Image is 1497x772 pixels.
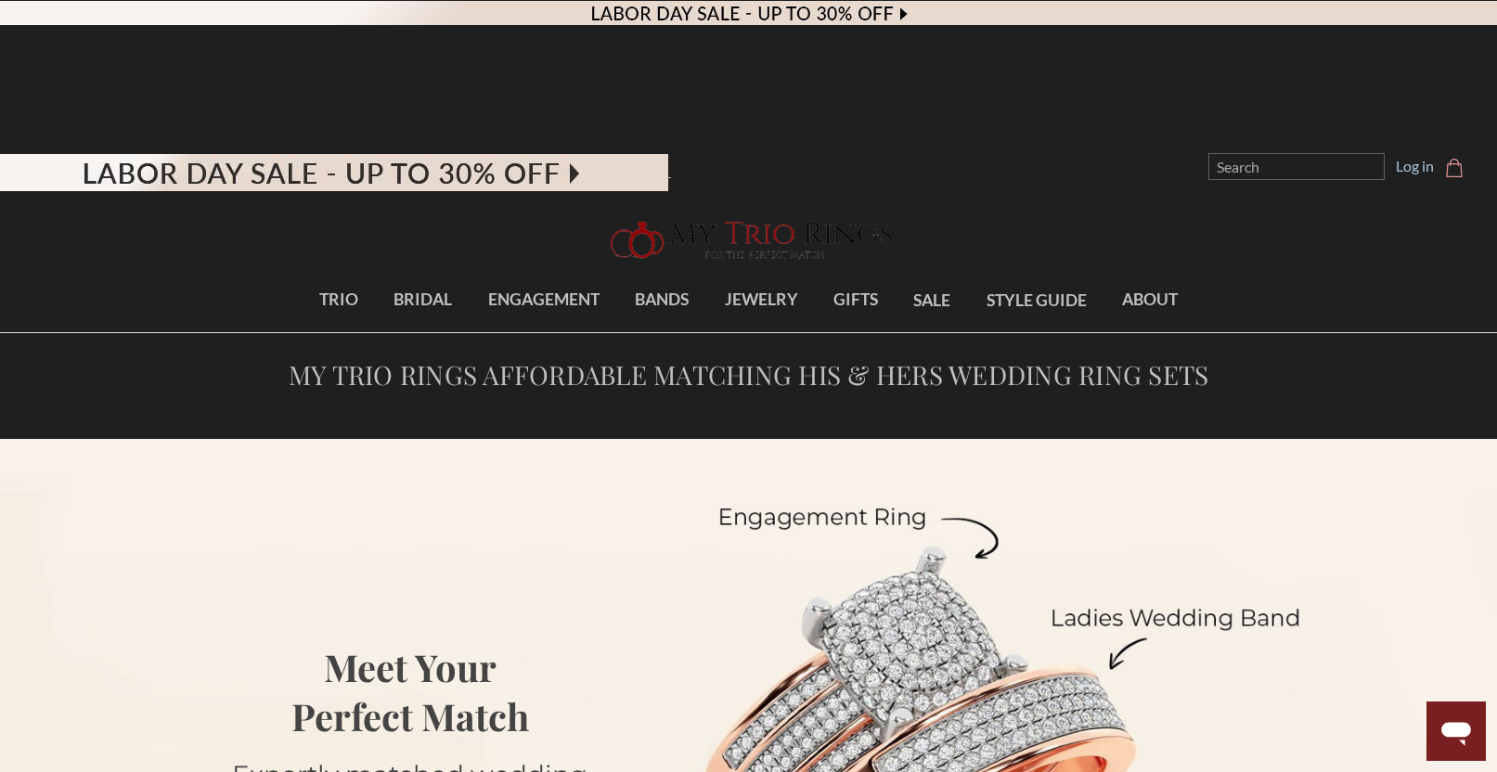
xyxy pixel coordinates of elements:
[471,270,617,330] a: ENGAGEMENT
[987,289,1087,313] span: STYLE GUIDE
[1396,155,1434,177] a: Log in
[1208,153,1385,180] input: Search
[302,270,376,330] a: TRIO
[319,288,358,312] span: TRIO
[376,270,470,330] a: BRIDAL
[617,270,706,330] a: BANDS
[600,211,897,270] img: My Trio Rings
[535,330,553,332] button: submenu toggle
[1104,270,1195,330] a: ABOUT
[913,289,950,313] span: SALE
[706,270,815,330] a: JEWELRY
[635,288,689,312] span: BANDS
[92,355,1406,394] h1: My Trio Rings Affordable Matching His & Hers Wedding Ring Sets
[329,330,348,332] button: submenu toggle
[833,288,878,312] span: GIFTS
[652,330,671,332] button: submenu toggle
[414,330,432,332] button: submenu toggle
[896,271,968,331] a: SALE
[846,330,865,332] button: submenu toggle
[434,211,1063,270] a: My Trio Rings
[968,271,1103,331] a: STYLE GUIDE
[1445,159,1464,177] svg: cart.cart_preview
[394,288,452,312] span: BRIDAL
[816,270,896,330] a: GIFTS
[488,288,600,312] span: ENGAGEMENT
[752,330,770,332] button: submenu toggle
[1445,155,1475,177] a: Cart with 0 items
[725,288,798,312] span: JEWELRY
